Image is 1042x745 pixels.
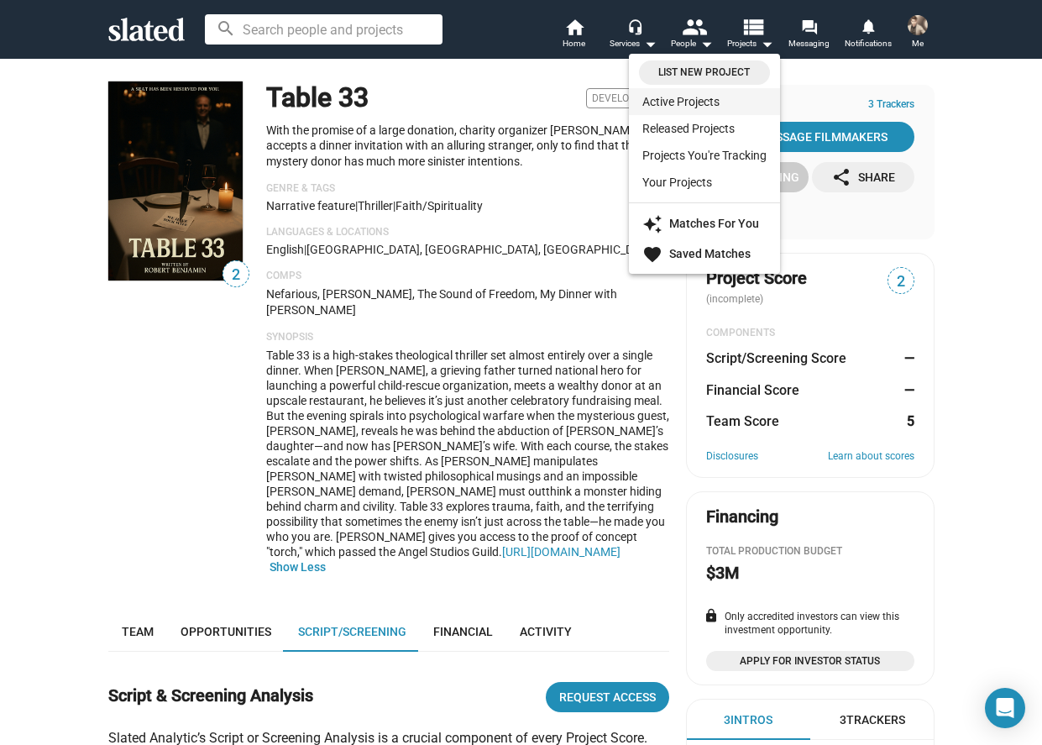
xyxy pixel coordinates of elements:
[642,244,662,265] mat-icon: favorite
[629,169,780,196] a: Your Projects
[669,217,759,230] strong: Matches For You
[642,214,662,234] mat-icon: auto_awesome
[629,142,780,169] a: Projects You're Tracking
[669,247,751,260] strong: Saved Matches
[629,115,780,142] a: Released Projects
[649,64,760,81] span: List New Project
[639,60,770,85] a: List New Project
[629,88,780,115] a: Active Projects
